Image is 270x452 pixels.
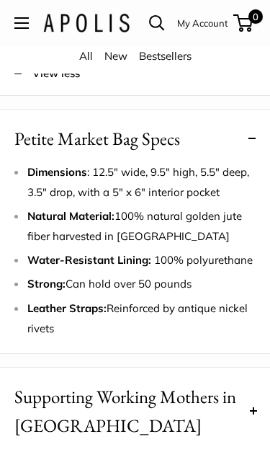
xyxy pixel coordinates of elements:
span: Petite Market Bag Specs [14,125,180,154]
span: 100% natural golden jute fiber harvested in [GEOGRAPHIC_DATA] [27,210,242,244]
span: Supporting Working Mothers in [GEOGRAPHIC_DATA] [14,383,244,440]
strong: Leather Straps: [27,302,107,316]
a: New [104,49,127,63]
span: View less [32,64,80,84]
img: Apolis [43,14,130,32]
span: 0 [248,9,263,24]
li: 100% polyurethane [27,251,256,271]
a: All [79,49,93,63]
strong: Natural Material: [27,210,114,223]
button: Open menu [14,17,29,29]
li: Can hold over 50 pounds [27,275,256,295]
a: 0 [235,14,253,32]
strong: Dimensions [27,166,87,180]
strong: Strong: [27,278,66,291]
strong: Water-Resistant Lining: [27,254,154,267]
a: Bestsellers [139,49,192,63]
a: My Account [177,14,228,32]
li: Reinforced by antique nickel rivets [27,299,256,340]
a: Open search [149,15,165,31]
